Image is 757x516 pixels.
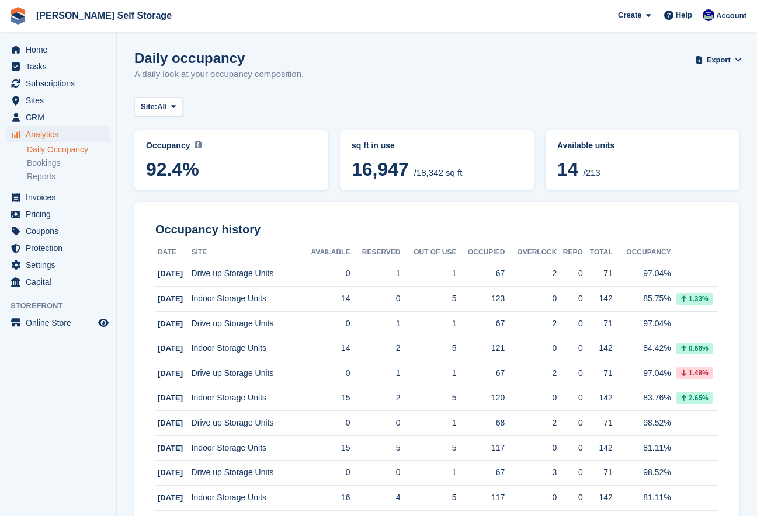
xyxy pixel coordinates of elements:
[157,101,167,113] span: All
[505,318,557,330] div: 2
[6,274,110,290] a: menu
[505,491,557,504] div: 0
[6,315,110,331] a: menu
[557,491,583,504] div: 0
[6,257,110,273] a: menu
[457,267,505,280] div: 67
[26,109,96,125] span: CRM
[195,141,202,148] img: icon-info-grey-7440780725fd019a000dd9b08b2336e03edf1995a4989e88bcd33f0948082b44.svg
[457,491,505,504] div: 117
[414,168,463,177] span: /18,342 sq ft
[457,342,505,354] div: 121
[613,386,671,411] td: 83.76%
[557,243,583,262] th: Repo
[26,206,96,222] span: Pricing
[192,461,299,486] td: Drive up Storage Units
[583,243,613,262] th: Total
[618,9,641,21] span: Create
[557,267,583,280] div: 0
[158,419,183,427] span: [DATE]
[299,311,350,336] td: 0
[350,486,400,511] td: 4
[613,361,671,386] td: 97.04%
[583,461,613,486] td: 71
[352,141,395,150] span: sq ft in use
[401,435,457,461] td: 5
[613,336,671,361] td: 84.42%
[401,311,457,336] td: 1
[192,311,299,336] td: Drive up Storage Units
[583,411,613,436] td: 71
[134,97,183,117] button: Site: All
[26,257,96,273] span: Settings
[192,262,299,287] td: Drive up Storage Units
[350,311,400,336] td: 1
[26,315,96,331] span: Online Store
[146,159,317,180] span: 92.4%
[299,287,350,312] td: 14
[505,267,557,280] div: 2
[457,243,505,262] th: Occupied
[583,435,613,461] td: 142
[583,262,613,287] td: 71
[401,287,457,312] td: 5
[158,444,183,452] span: [DATE]
[26,126,96,142] span: Analytics
[350,461,400,486] td: 0
[697,50,739,69] button: Export
[557,466,583,479] div: 0
[158,369,183,378] span: [DATE]
[676,343,713,354] div: 0.66%
[141,101,157,113] span: Site:
[401,486,457,511] td: 5
[505,342,557,354] div: 0
[716,10,746,22] span: Account
[401,262,457,287] td: 1
[583,386,613,411] td: 142
[505,392,557,404] div: 0
[27,171,110,182] a: Reports
[158,393,183,402] span: [DATE]
[401,386,457,411] td: 5
[703,9,714,21] img: Justin Farthing
[457,292,505,305] div: 123
[583,486,613,511] td: 142
[6,223,110,239] a: menu
[557,342,583,354] div: 0
[350,336,400,361] td: 2
[192,361,299,386] td: Drive up Storage Units
[457,392,505,404] div: 120
[505,367,557,379] div: 2
[457,318,505,330] div: 67
[158,319,183,328] span: [DATE]
[557,367,583,379] div: 0
[155,223,718,236] h2: Occupancy history
[146,141,190,150] span: Occupancy
[583,287,613,312] td: 142
[158,269,183,278] span: [DATE]
[27,144,110,155] a: Daily Occupancy
[158,294,183,303] span: [DATE]
[9,7,27,25] img: stora-icon-8386f47178a22dfd0bd8f6a31ec36ba5ce8667c1dd55bd0f319d3a0aa187defe.svg
[26,274,96,290] span: Capital
[26,92,96,109] span: Sites
[27,158,110,169] a: Bookings
[557,392,583,404] div: 0
[26,189,96,205] span: Invoices
[350,262,400,287] td: 1
[401,361,457,386] td: 1
[557,140,728,152] abbr: Current percentage of units occupied or overlocked
[457,367,505,379] div: 67
[192,243,299,262] th: Site
[557,442,583,454] div: 0
[505,292,557,305] div: 0
[613,435,671,461] td: 81.11%
[676,9,692,21] span: Help
[557,292,583,305] div: 0
[192,486,299,511] td: Indoor Storage Units
[350,361,400,386] td: 1
[350,435,400,461] td: 5
[26,75,96,92] span: Subscriptions
[134,50,304,66] h1: Daily occupancy
[352,159,409,180] span: 16,947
